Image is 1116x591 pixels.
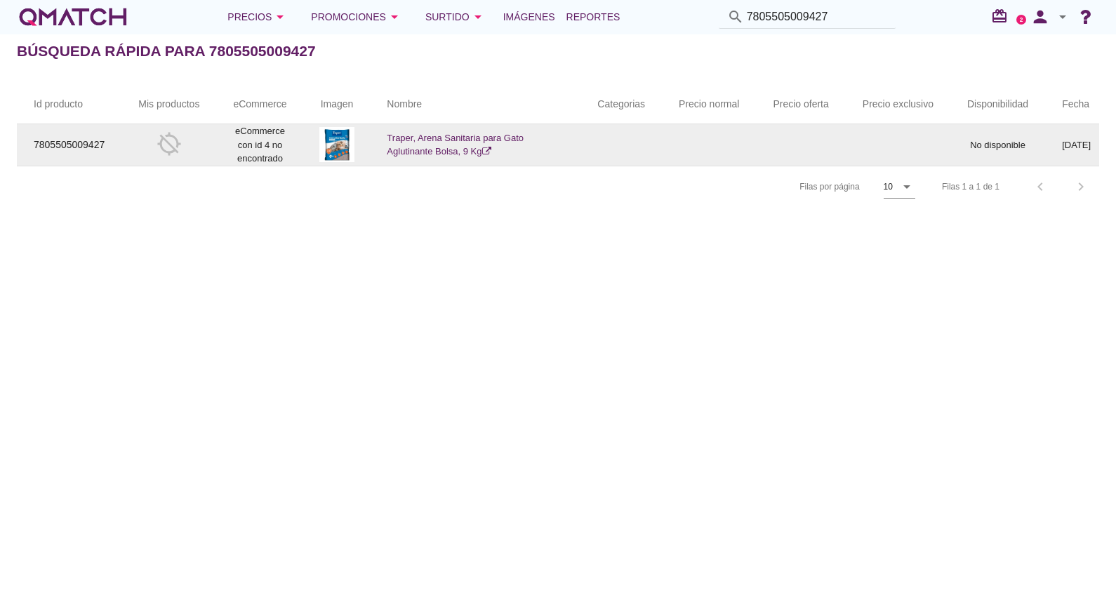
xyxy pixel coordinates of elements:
[1016,15,1026,25] a: 2
[1054,8,1071,25] i: arrow_drop_down
[1045,85,1108,124] th: Fecha: Not sorted.
[756,85,845,124] th: Precio oferta: Not sorted.
[34,138,105,152] p: 7805505009427
[304,85,371,124] th: Imagen: Not sorted.
[17,3,129,31] a: white-qmatch-logo
[747,6,887,28] input: Buscar productos
[311,8,403,25] div: Promociones
[991,8,1014,25] i: redeem
[884,180,893,193] div: 10
[566,8,620,25] span: Reportes
[580,85,662,124] th: Categorias: Not sorted.
[17,85,121,124] th: Id producto: Not sorted.
[662,85,756,124] th: Precio normal: Not sorted.
[950,85,1045,124] th: Disponibilidad: Not sorted.
[1020,16,1023,22] text: 2
[121,85,216,124] th: Mis productos: Not sorted.
[561,3,626,31] a: Reportes
[503,8,555,25] span: Imágenes
[157,131,182,157] i: gps_off
[272,8,288,25] i: arrow_drop_down
[17,40,316,62] h2: Búsqueda rápida para 7805505009427
[216,124,303,166] td: eCommerce con id 4 no encontrado
[370,85,580,124] th: Nombre: Not sorted.
[1045,124,1108,166] td: [DATE]
[846,85,950,124] th: Precio exclusivo: Not sorted.
[898,178,915,195] i: arrow_drop_down
[216,3,300,31] button: Precios
[498,3,561,31] a: Imágenes
[227,8,288,25] div: Precios
[425,8,486,25] div: Surtido
[950,124,1045,166] td: No disponible
[942,180,999,193] div: Filas 1 a 1 de 1
[727,8,744,25] i: search
[659,166,915,207] div: Filas por página
[216,85,303,124] th: eCommerce: Not sorted.
[414,3,498,31] button: Surtido
[387,133,524,157] a: Traper, Arena Sanitaria para Gato Aglutinante Bolsa, 9 Kg
[1026,7,1054,27] i: person
[470,8,486,25] i: arrow_drop_down
[300,3,414,31] button: Promociones
[386,8,403,25] i: arrow_drop_down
